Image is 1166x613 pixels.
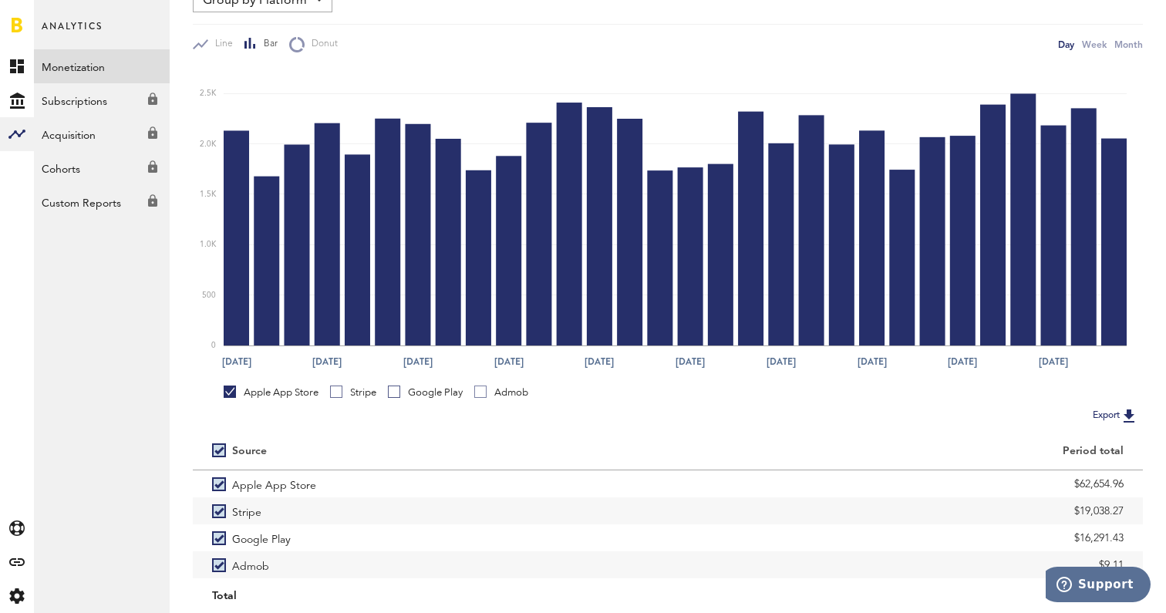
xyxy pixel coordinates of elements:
iframe: Opens a widget where you can find more information [1046,567,1151,605]
text: 500 [202,291,216,299]
span: Donut [305,38,338,51]
text: [DATE] [767,355,796,369]
span: Apple App Store [232,470,316,497]
a: Acquisition [34,117,170,151]
text: [DATE] [312,355,342,369]
button: Export [1088,406,1143,426]
span: Stripe [232,497,261,524]
text: 0 [211,342,216,349]
text: 1.0K [200,241,217,249]
span: Line [208,38,233,51]
text: [DATE] [1039,355,1068,369]
div: $97,993.77 [687,584,1124,608]
text: [DATE] [403,355,433,369]
div: Day [1058,36,1074,52]
div: $62,654.96 [687,473,1124,496]
div: Week [1082,36,1107,52]
a: Monetization [34,49,170,83]
div: $19,038.27 [687,500,1124,523]
a: Custom Reports [34,185,170,219]
span: Bar [257,38,278,51]
div: Apple App Store [224,386,318,399]
span: Analytics [42,17,103,49]
div: $9.11 [687,554,1124,577]
div: Source [232,445,267,458]
text: 2.5K [200,90,217,98]
div: Period total [687,445,1124,458]
div: Admob [474,386,528,399]
span: Google Play [232,524,291,551]
text: 2.0K [200,140,217,148]
div: $16,291.43 [687,527,1124,550]
div: Google Play [388,386,463,399]
a: Cohorts [34,151,170,185]
text: [DATE] [494,355,524,369]
span: Admob [232,551,269,578]
text: [DATE] [676,355,705,369]
a: Subscriptions [34,83,170,117]
text: [DATE] [858,355,887,369]
img: Export [1120,406,1138,425]
div: Total [212,584,649,608]
div: Stripe [330,386,376,399]
text: [DATE] [948,355,977,369]
text: [DATE] [222,355,251,369]
text: [DATE] [585,355,614,369]
div: Month [1114,36,1143,52]
text: 1.5K [200,190,217,198]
